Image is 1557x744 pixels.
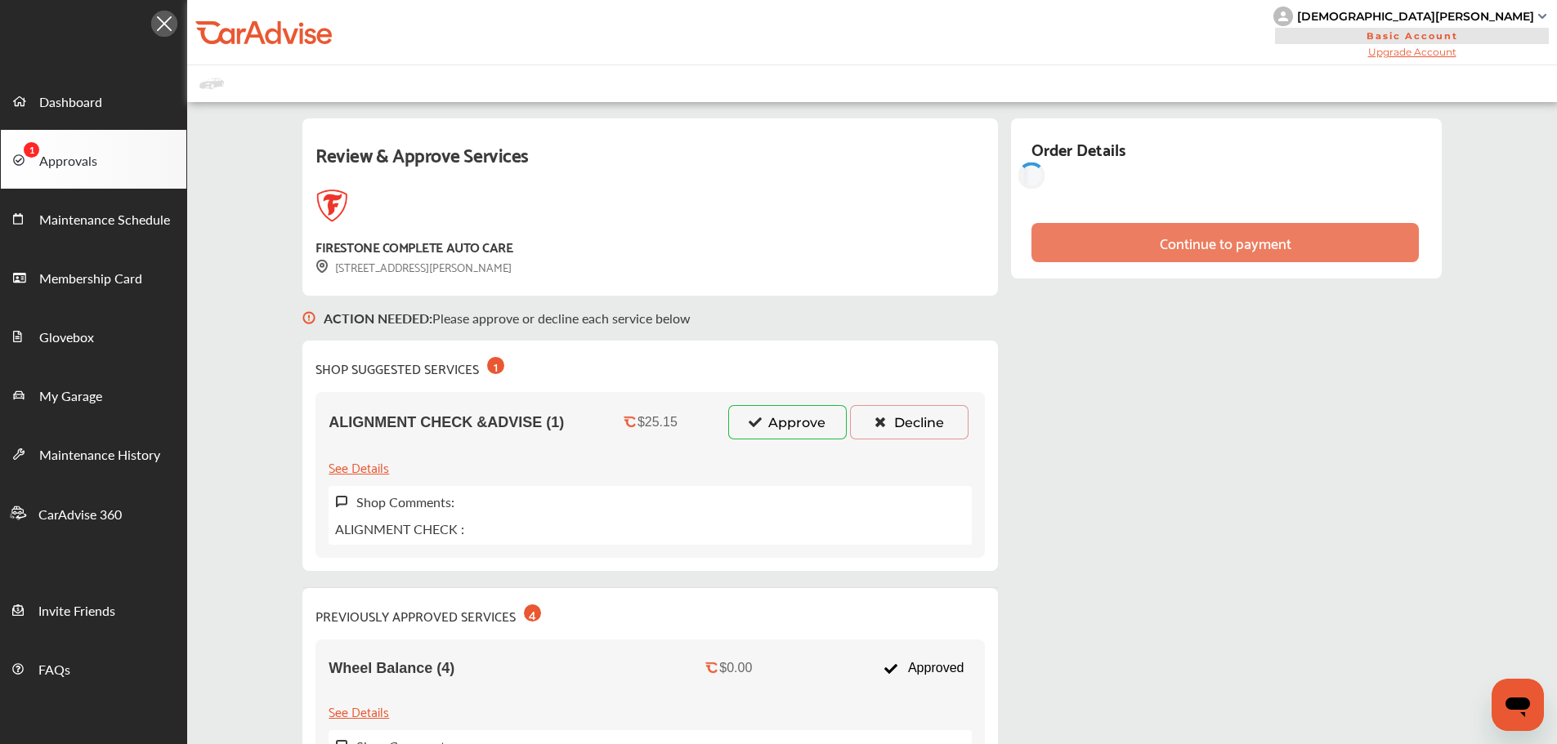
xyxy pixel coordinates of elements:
div: See Details [329,456,389,478]
a: Glovebox [1,306,186,365]
button: Approve [728,405,847,439]
div: [STREET_ADDRESS][PERSON_NAME] [315,257,512,276]
label: Shop Comments: [356,492,454,511]
span: CarAdvise 360 [38,505,122,526]
div: $0.00 [719,661,752,675]
span: Maintenance Schedule [39,210,170,231]
div: PREVIOUSLY APPROVED SERVICES [315,601,541,626]
p: Please approve or decline each service below [324,309,691,327]
span: Wheel Balance (4) [329,660,454,677]
img: svg+xml;base64,PHN2ZyB3aWR0aD0iMTYiIGhlaWdodD0iMTciIHZpZXdCb3g9IjAgMCAxNiAxNyIgZmlsbD0ibm9uZSIgeG... [335,495,348,509]
img: svg+xml;base64,PHN2ZyB3aWR0aD0iMTYiIGhlaWdodD0iMTciIHZpZXdCb3g9IjAgMCAxNiAxNyIgZmlsbD0ibm9uZSIgeG... [302,296,315,341]
div: Review & Approve Services [315,138,985,189]
p: ALIGNMENT CHECK : [335,519,464,538]
span: Maintenance History [39,445,160,466]
div: Approved [875,653,972,684]
span: Invite Friends [38,601,115,622]
div: Order Details [1031,135,1125,163]
a: Maintenance Schedule [1,189,186,247]
div: 4 [524,604,541,621]
span: Basic Account [1275,28,1549,44]
span: Glovebox [39,327,94,349]
div: $25.15 [638,415,678,430]
img: placeholder_car.fcab19be.svg [199,74,224,94]
span: Approvals [39,151,97,172]
div: FIRESTONE COMPLETE AUTO CARE [315,235,512,257]
span: My Garage [39,386,102,408]
img: sCxJUJ+qAmfqhQGDUl18vwLg4ZYJ6CxN7XmbOMBAAAAAElFTkSuQmCC [1538,14,1546,19]
span: Upgrade Account [1273,46,1550,58]
div: See Details [329,700,389,722]
a: Maintenance History [1,424,186,483]
img: svg+xml;base64,PHN2ZyB3aWR0aD0iMTYiIGhlaWdodD0iMTciIHZpZXdCb3g9IjAgMCAxNiAxNyIgZmlsbD0ibm9uZSIgeG... [315,260,329,274]
iframe: Button to launch messaging window [1492,679,1544,731]
span: Dashboard [39,92,102,114]
img: Icon.5fd9dcc7.svg [151,11,177,37]
span: FAQs [38,660,70,681]
a: Approvals [1,130,186,189]
span: ALIGNMENT CHECK &ADVISE (1) [329,414,564,431]
button: Decline [850,405,969,439]
div: 1 [487,357,504,374]
img: knH8PDtVvWoAbQRylUukY18CTiRevjo20fAtgn5MLBQj4uumYvk2MzTtcAIzfGAtb1XOLVMAvhLuqoNAbL4reqehy0jehNKdM... [1273,7,1293,26]
a: Membership Card [1,247,186,306]
b: ACTION NEEDED : [324,309,432,327]
div: SHOP SUGGESTED SERVICES [315,354,504,379]
a: Dashboard [1,71,186,130]
div: [DEMOGRAPHIC_DATA][PERSON_NAME] [1297,9,1534,24]
span: Membership Card [39,269,142,290]
a: My Garage [1,365,186,424]
img: logo-firestone.png [315,189,348,222]
div: Continue to payment [1160,234,1291,251]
